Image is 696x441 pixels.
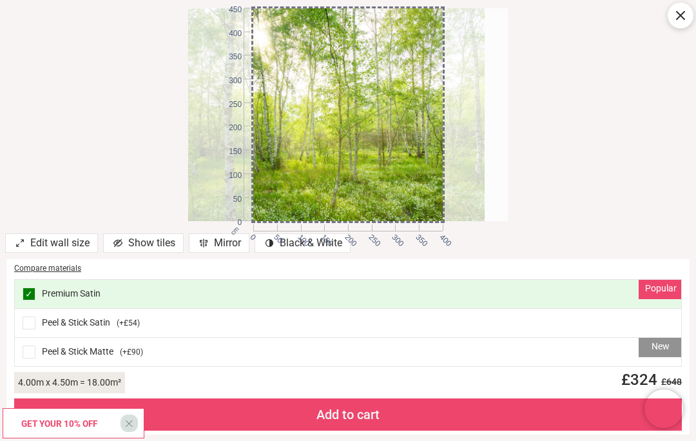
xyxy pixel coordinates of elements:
[217,5,242,15] span: 450
[247,232,256,240] span: 0
[229,226,240,237] span: cm
[217,99,242,110] span: 250
[271,232,280,240] span: 50
[217,75,242,86] span: 300
[15,338,681,366] div: Peel & Stick Matte
[639,338,681,357] div: New
[390,232,398,240] span: 300
[217,28,242,39] span: 400
[103,233,184,253] div: Show tiles
[5,233,98,253] div: Edit wall size
[217,170,242,181] span: 100
[342,232,351,240] span: 200
[437,232,445,240] span: 400
[14,372,125,393] div: 4.00 m x 4.50 m = 18.00 m²
[366,232,374,240] span: 250
[318,232,327,240] span: 150
[217,194,242,205] span: 50
[14,398,682,431] div: Add to cart
[25,289,33,299] span: ✓
[413,232,421,240] span: 350
[295,232,304,240] span: 100
[657,377,682,387] span: £ 648
[117,318,140,329] span: ( +£54 )
[217,122,242,133] span: 200
[614,371,682,389] span: £ 324
[189,233,249,253] div: Mirror
[14,263,682,274] div: Compare materials
[217,217,242,228] span: 0
[15,280,681,309] div: Premium Satin
[639,280,681,299] div: Popular
[644,389,683,428] iframe: Brevo live chat
[120,347,143,358] span: ( +£90 )
[15,309,681,338] div: Peel & Stick Satin
[217,52,242,63] span: 350
[217,146,242,157] span: 150
[255,233,351,253] div: Black & White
